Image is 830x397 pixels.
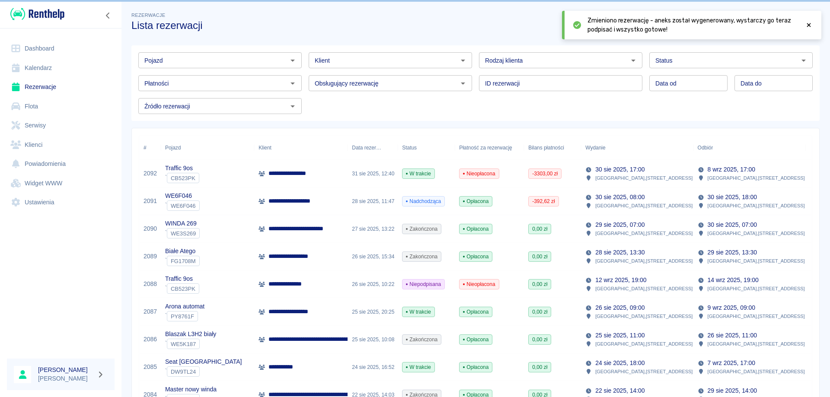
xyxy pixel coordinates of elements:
[165,228,200,238] div: `
[131,13,165,18] span: Rezerwacje
[348,187,398,215] div: 28 sie 2025, 11:47
[595,202,693,210] p: [GEOGRAPHIC_DATA] , [STREET_ADDRESS]
[529,336,551,343] span: 0,00 zł
[708,193,757,202] p: 30 sie 2025, 18:00
[7,77,115,97] a: Rezerwacje
[524,136,581,160] div: Bilans płatności
[595,248,645,257] p: 28 sie 2025, 13:30
[348,136,398,160] div: Data rezerwacji
[144,224,157,233] a: 2090
[144,169,157,178] a: 2092
[595,303,645,312] p: 26 sie 2025, 09:00
[606,142,618,154] button: Sort
[139,136,161,160] div: #
[595,174,693,182] p: [GEOGRAPHIC_DATA] , [STREET_ADDRESS]
[161,136,254,160] div: Pojazd
[165,247,200,256] p: Białe Atego
[144,335,157,344] a: 2086
[457,77,469,89] button: Otwórz
[708,229,805,237] p: [GEOGRAPHIC_DATA] , [STREET_ADDRESS]
[529,363,551,371] span: 0,00 zł
[167,203,199,209] span: WE6F046
[165,191,200,200] p: WE6F046
[595,276,646,285] p: 12 wrz 2025, 19:00
[165,219,200,228] p: WINDA 269
[348,215,398,243] div: 27 sie 2025, 13:22
[649,75,728,91] input: DD.MM.YYYY
[708,331,757,340] p: 26 sie 2025, 11:00
[595,285,693,292] p: [GEOGRAPHIC_DATA] , [STREET_ADDRESS]
[595,220,645,229] p: 29 sie 2025, 07:00
[693,136,805,160] div: Odbiór
[352,136,381,160] div: Data rezerwacji
[529,308,551,316] span: 0,00 zł
[529,253,551,260] span: 0,00 zł
[165,339,216,349] div: `
[287,54,299,67] button: Otwórz
[167,175,199,181] span: CB523PK
[402,336,441,343] span: Zakończona
[708,303,755,312] p: 9 wrz 2025, 09:00
[7,174,115,193] a: Widget WWW
[528,136,564,160] div: Bilans płatności
[402,308,434,316] span: W trakcie
[402,136,417,160] div: Status
[348,326,398,353] div: 25 sie 2025, 10:08
[398,136,455,160] div: Status
[402,197,444,205] span: Nadchodząca
[165,302,204,311] p: Arona automat
[460,253,492,260] span: Opłacona
[287,77,299,89] button: Otwórz
[167,286,199,292] span: CB523PK
[529,280,551,288] span: 0,00 zł
[460,225,492,233] span: Opłacona
[708,165,755,174] p: 8 wrz 2025, 17:00
[38,374,93,383] p: [PERSON_NAME]
[348,298,398,326] div: 25 sie 2025, 20:25
[459,136,512,160] div: Płatność za rezerwację
[259,136,271,160] div: Klient
[165,164,199,173] p: Traffic 9os
[529,197,558,205] span: -392,62 zł
[254,136,348,160] div: Klient
[708,248,757,257] p: 29 sie 2025, 13:30
[460,308,492,316] span: Opłacona
[402,170,434,178] span: W trakcie
[144,307,157,316] a: 2087
[7,135,115,155] a: Klienci
[460,197,492,205] span: Opłacona
[402,225,441,233] span: Zakończona
[165,274,199,283] p: Traffic 9os
[595,312,693,320] p: [GEOGRAPHIC_DATA] , [STREET_ADDRESS]
[457,54,469,67] button: Otwórz
[595,359,645,368] p: 24 sie 2025, 18:00
[402,363,434,371] span: W trakcie
[587,16,798,34] span: Zmieniono rezerwację - aneks został wygenerowany, wystarczy go teraz podpisać i wszystko gotowe!
[595,340,693,348] p: [GEOGRAPHIC_DATA] , [STREET_ADDRESS]
[7,116,115,135] a: Serwisy
[7,193,115,212] a: Ustawienia
[102,10,115,21] button: Zwiń nawigację
[348,353,398,381] div: 24 sie 2025, 16:52
[165,283,199,294] div: `
[10,7,64,21] img: Renthelp logo
[287,100,299,112] button: Otwórz
[402,280,444,288] span: Niepodpisana
[595,257,693,265] p: [GEOGRAPHIC_DATA] , [STREET_ADDRESS]
[708,312,805,320] p: [GEOGRAPHIC_DATA] , [STREET_ADDRESS]
[581,136,693,160] div: Wydanie
[708,174,805,182] p: [GEOGRAPHIC_DATA] , [STREET_ADDRESS]
[708,257,805,265] p: [GEOGRAPHIC_DATA] , [STREET_ADDRESS]
[455,136,524,160] div: Płatność za rezerwację
[167,258,199,264] span: FG1708M
[698,136,713,160] div: Odbiór
[167,230,199,237] span: WE3S269
[165,173,199,183] div: `
[165,366,242,377] div: `
[348,160,398,187] div: 31 sie 2025, 12:40
[595,165,645,174] p: 30 sie 2025, 17:00
[708,276,759,285] p: 14 wrz 2025, 19:00
[402,253,441,260] span: Zakończona
[708,386,757,395] p: 29 sie 2025, 14:00
[165,136,181,160] div: Pojazd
